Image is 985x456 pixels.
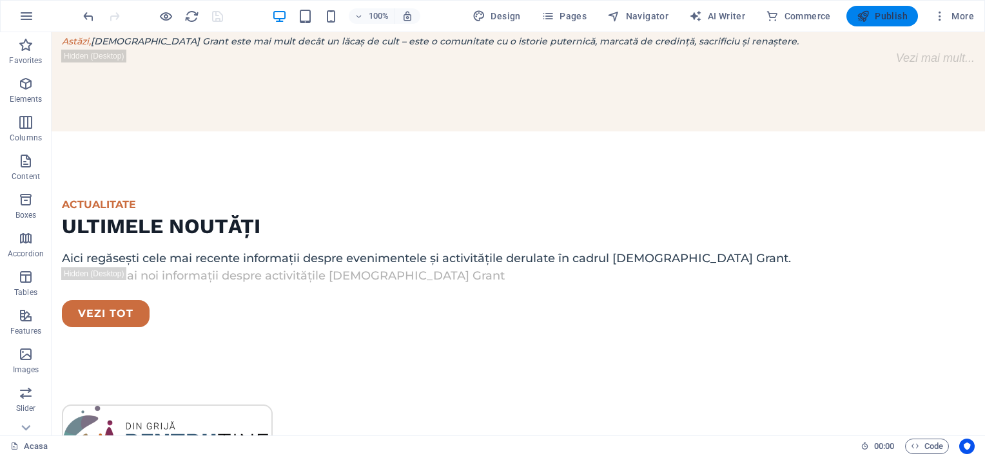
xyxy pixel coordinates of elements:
span: Design [473,10,521,23]
button: undo [81,8,96,24]
button: Commerce [761,6,836,26]
button: reload [184,8,199,24]
span: 00 00 [874,439,894,454]
p: Slider [16,403,36,413]
button: More [928,6,979,26]
h6: Session time [861,439,895,454]
p: Boxes [15,210,37,220]
p: Features [10,326,41,336]
button: 100% [349,8,395,24]
button: Design [467,6,526,26]
i: Undo: Change video (Ctrl+Z) [81,9,96,24]
span: Pages [541,10,587,23]
p: Favorites [9,55,42,66]
i: Reload page [184,9,199,24]
span: AI Writer [689,10,745,23]
button: Click here to leave preview mode and continue editing [158,8,173,24]
span: Code [911,439,943,454]
a: Click to cancel selection. Double-click to open Pages [10,439,48,454]
h6: 100% [368,8,389,24]
i: On resize automatically adjust zoom level to fit chosen device. [402,10,413,22]
button: Navigator [602,6,674,26]
p: Tables [14,287,37,298]
p: Accordion [8,249,44,259]
span: More [933,10,974,23]
button: Code [905,439,949,454]
p: Columns [10,133,42,143]
p: Elements [10,94,43,104]
span: Navigator [607,10,668,23]
p: Content [12,171,40,182]
span: : [883,441,885,451]
p: Images [13,365,39,375]
button: Usercentrics [959,439,975,454]
span: Commerce [766,10,831,23]
button: Pages [536,6,592,26]
div: Design (Ctrl+Alt+Y) [467,6,526,26]
button: AI Writer [684,6,750,26]
button: Publish [846,6,918,26]
span: Publish [857,10,908,23]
